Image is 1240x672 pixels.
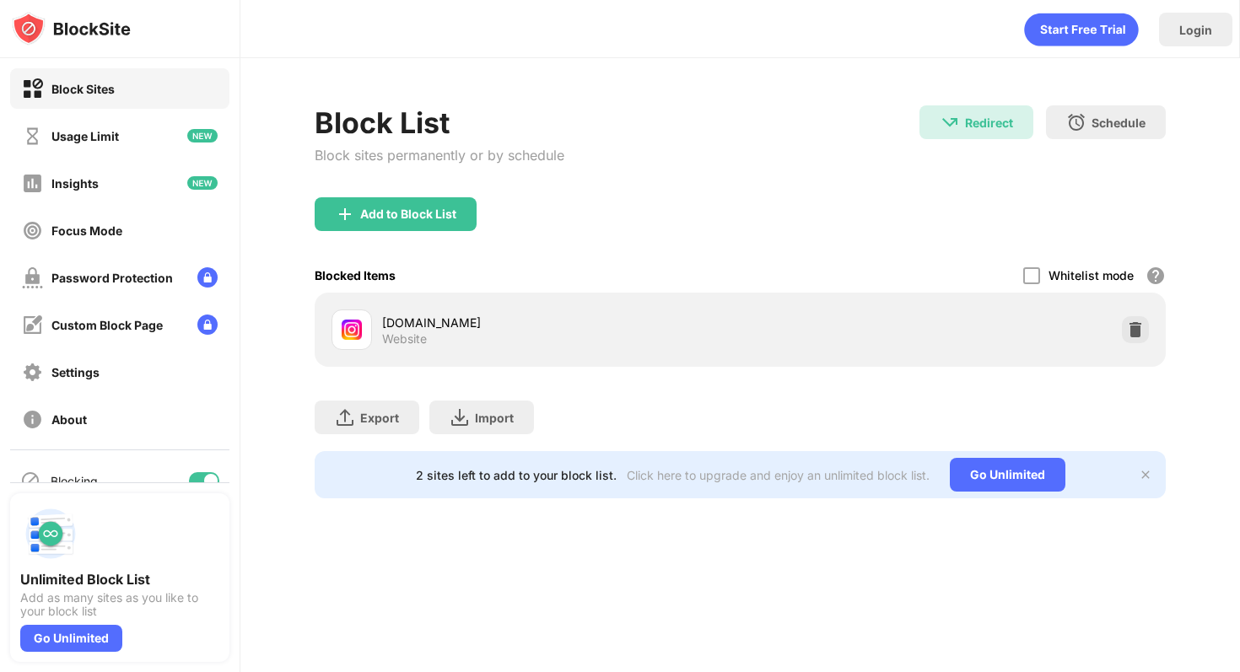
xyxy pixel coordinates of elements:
img: settings-off.svg [22,362,43,383]
div: Go Unlimited [20,625,122,652]
div: Website [382,331,427,347]
div: Go Unlimited [950,458,1065,492]
img: lock-menu.svg [197,267,218,288]
div: Usage Limit [51,129,119,143]
img: logo-blocksite.svg [12,12,131,46]
img: new-icon.svg [187,176,218,190]
div: Schedule [1092,116,1146,130]
img: blocking-icon.svg [20,470,40,491]
div: 2 sites left to add to your block list. [416,468,617,482]
img: insights-off.svg [22,173,43,194]
div: Import [475,411,514,425]
img: customize-block-page-off.svg [22,314,43,336]
div: Focus Mode [51,223,122,238]
div: Add to Block List [360,207,456,221]
div: Blocked Items [315,268,396,282]
img: new-icon.svg [187,129,218,142]
img: favicons [342,320,362,340]
div: Add as many sites as you like to your block list [20,591,219,618]
div: About [51,412,87,427]
img: time-usage-off.svg [22,126,43,147]
img: password-protection-off.svg [22,267,43,288]
div: Settings [51,365,100,379]
img: push-block-list.svg [20,503,81,564]
div: Login [1179,23,1212,37]
div: [DOMAIN_NAME] [382,314,740,331]
div: Unlimited Block List [20,571,219,588]
div: Block sites permanently or by schedule [315,147,564,164]
img: x-button.svg [1139,468,1152,481]
img: about-off.svg [22,409,43,430]
div: Password Protection [51,271,173,285]
div: Click here to upgrade and enjoy an unlimited block list. [627,468,930,482]
div: Redirect [965,116,1013,130]
div: Block Sites [51,82,115,96]
div: Blocking [51,474,98,488]
img: focus-off.svg [22,220,43,241]
div: Whitelist mode [1049,268,1134,282]
img: lock-menu.svg [197,314,218,335]
div: animation [1024,13,1139,46]
img: block-on.svg [22,78,43,99]
div: Insights [51,176,99,191]
div: Block List [315,105,564,140]
div: Custom Block Page [51,318,163,332]
div: Export [360,411,399,425]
